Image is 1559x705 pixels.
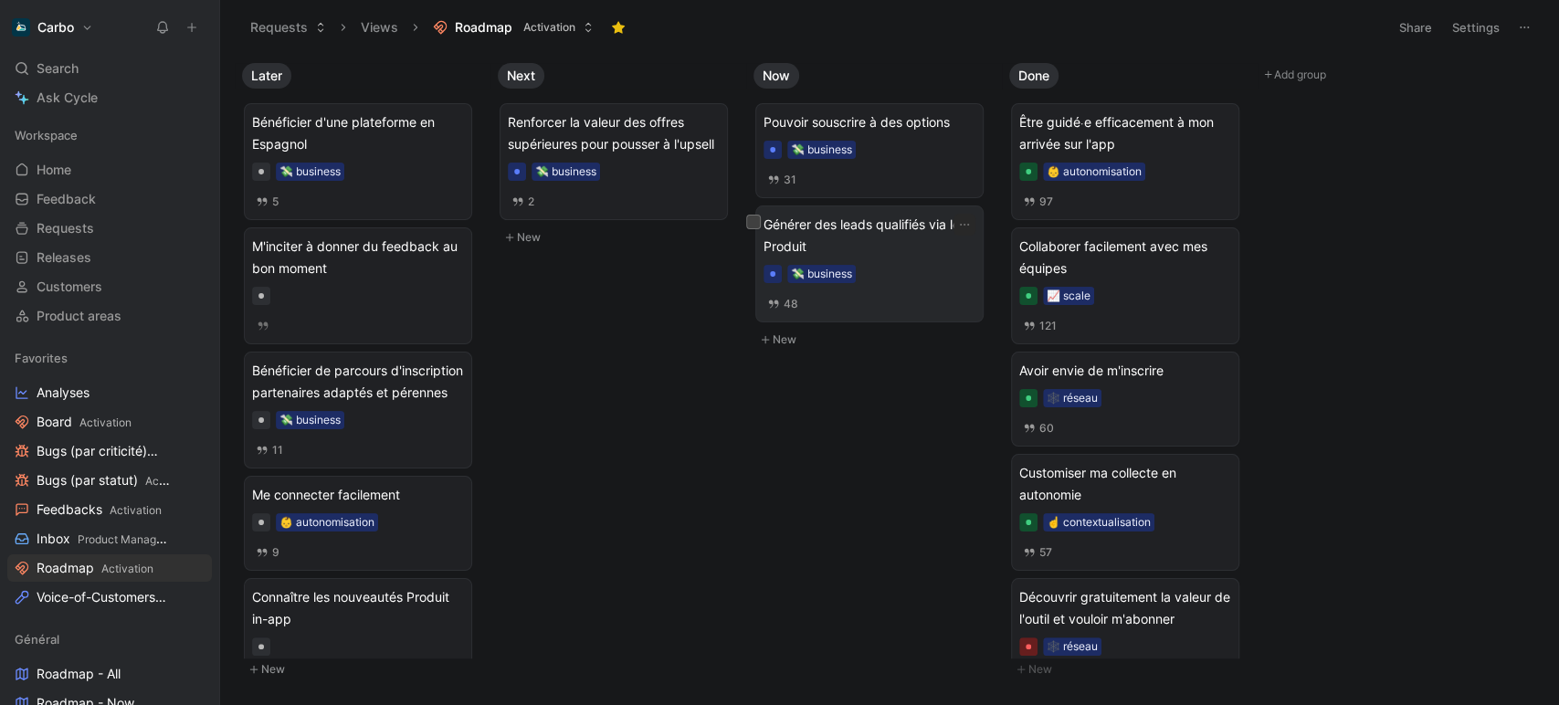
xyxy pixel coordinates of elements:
button: 121 [1019,316,1060,336]
button: 9 [252,542,283,563]
button: New [753,329,995,351]
button: 60 [1019,418,1058,438]
button: Later [242,63,291,89]
div: Workspace [7,121,212,149]
button: 48 [764,294,802,314]
a: FeedbacksActivation [7,496,212,523]
div: LaterNew [235,55,490,689]
span: Renforcer la valeur des offres supérieures pour pousser à l'upsell [508,111,720,155]
div: 👶 autonomisation [1047,163,1142,181]
span: Activation [110,503,162,517]
span: Général [15,630,59,648]
span: Roadmap - All [37,665,121,683]
div: 💸 business [535,163,596,181]
button: 57 [1019,542,1056,563]
div: ☝️ contextualisation [1047,513,1151,531]
span: Me connecter facilement [252,484,464,506]
span: 31 [784,174,796,185]
a: Analyses [7,379,212,406]
button: RoadmapActivation [425,14,602,41]
div: DoneNew [1002,55,1258,689]
span: Pouvoir souscrire à des options [764,111,975,133]
div: Search [7,55,212,82]
div: NextNew [490,55,746,258]
span: Activation [79,416,132,429]
span: Inbox [37,530,169,549]
button: New [498,226,739,248]
a: Découvrir gratuitement la valeur de l'outil et vouloir m'abonner🕸️ réseau47 [1011,578,1239,695]
div: 🕸️ réseau [1047,637,1098,656]
span: 121 [1039,321,1057,331]
span: Bénéficier d'une plateforme en Espagnol [252,111,464,155]
span: 48 [784,299,798,310]
span: 9 [272,547,279,558]
div: 👶 autonomisation [279,513,374,531]
a: Bugs (par criticité)Activation [7,437,212,465]
button: 97 [1019,192,1057,212]
a: Voice-of-CustomersProduct Management [7,584,212,611]
span: 97 [1039,196,1053,207]
span: Home [37,161,71,179]
span: Roadmap [37,559,153,578]
span: Roadmap [455,18,512,37]
div: 📈 scale [1047,287,1090,305]
div: NowNew [746,55,1002,360]
span: Favorites [15,349,68,367]
button: 2 [508,192,538,212]
span: Next [507,67,535,85]
div: Favorites [7,344,212,372]
span: Voice-of-Customers [37,588,180,607]
a: Avoir envie de m'inscrire🕸️ réseau60 [1011,352,1239,447]
a: Home [7,156,212,184]
span: Activation [145,474,197,488]
h1: Carbo [37,19,74,36]
span: 57 [1039,547,1052,558]
span: Bugs (par criticité) [37,442,173,461]
span: Later [251,67,282,85]
span: Collaborer facilement avec mes équipes [1019,236,1231,279]
span: Avoir envie de m'inscrire [1019,360,1231,382]
div: Général [7,626,212,653]
span: Product areas [37,307,121,325]
span: Bénéficier de parcours d'inscription partenaires adaptés et pérennes [252,360,464,404]
button: Now [753,63,799,89]
span: Connaître les nouveautés Produit in-app [252,586,464,630]
a: Renforcer la valeur des offres supérieures pour pousser à l'upsell💸 business2 [500,103,728,220]
a: RoadmapActivation [7,554,212,582]
span: M'inciter à donner du feedback au bon moment [252,236,464,279]
button: New [1009,658,1250,680]
div: 💸 business [791,141,852,159]
button: 11 [252,440,287,460]
div: 💸 business [279,163,341,181]
span: Customiser ma collecte en autonomie [1019,462,1231,506]
a: Pouvoir souscrire à des options💸 business31 [755,103,984,198]
span: Board [37,413,132,432]
span: Bugs (par statut) [37,471,171,490]
span: Générer des leads qualifiés via le Produit [764,214,975,258]
span: Analyses [37,384,90,402]
span: Ask Cycle [37,87,98,109]
span: 2 [528,196,534,207]
button: Done [1009,63,1059,89]
a: Customers [7,273,212,300]
a: BoardActivation [7,408,212,436]
button: New [242,658,483,680]
span: Requests [37,219,94,237]
a: Bénéficier d'une plateforme en Espagnol💸 business5 [244,103,472,220]
span: Feedbacks [37,500,162,520]
a: Collaborer facilement avec mes équipes📈 scale121 [1011,227,1239,344]
a: Connaître les nouveautés Produit in-app6 [244,578,472,695]
a: M'inciter à donner du feedback au bon moment [244,227,472,344]
button: Settings [1444,15,1508,40]
span: Customers [37,278,102,296]
button: 31 [764,170,800,190]
a: Bénéficier de parcours d'inscription partenaires adaptés et pérennes💸 business11 [244,352,472,468]
a: Roadmap - All [7,660,212,688]
span: Activation [523,18,575,37]
span: 5 [272,196,279,207]
div: 💸 business [279,411,341,429]
span: Activation [101,562,153,575]
a: Requests [7,215,212,242]
button: Add group [1258,64,1504,86]
span: 60 [1039,423,1054,434]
